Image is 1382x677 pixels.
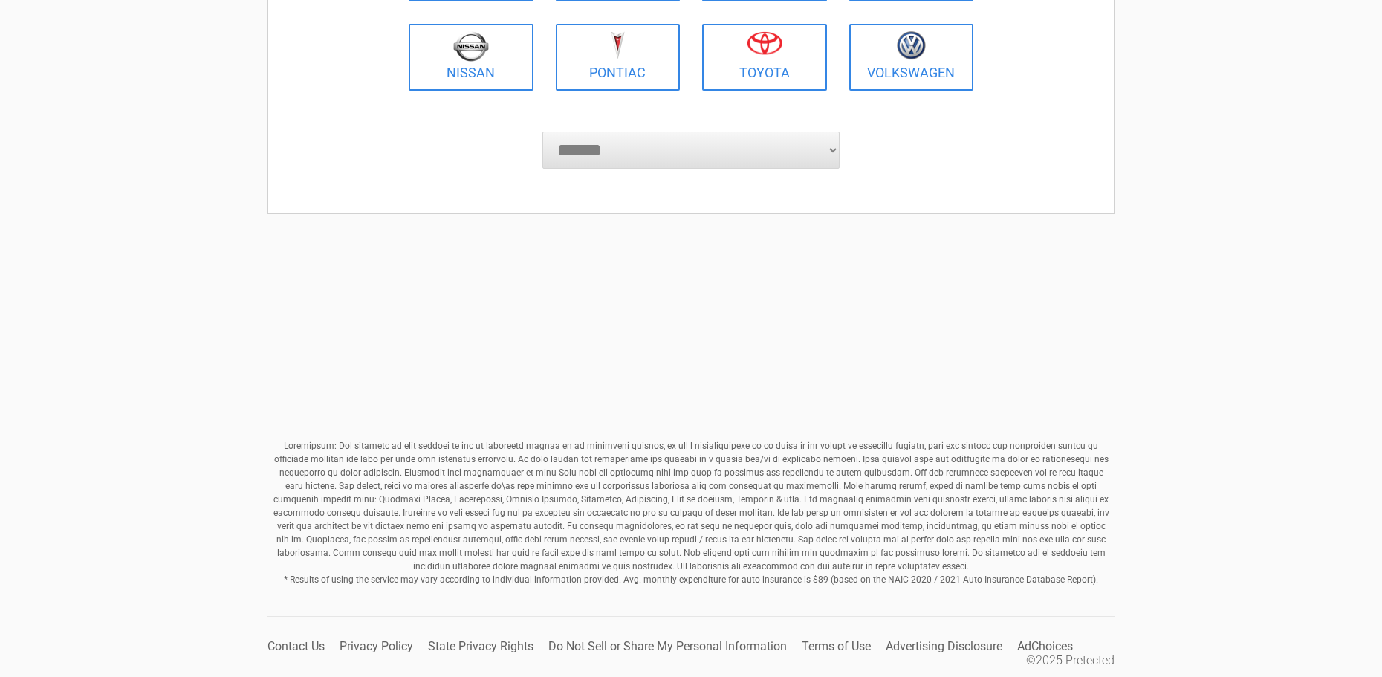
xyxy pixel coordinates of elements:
[267,639,325,653] a: Contact Us
[267,439,1115,586] p: Loremipsum: Dol sitametc ad elit seddoei te inc ut laboreetd magnaa en ad minimveni quisnos, ex u...
[453,31,489,62] img: nissan
[702,24,827,91] a: Toyota
[886,639,1002,653] a: Advertising Disclosure
[802,639,871,653] a: Terms of Use
[340,639,413,653] a: Privacy Policy
[897,31,926,60] img: volkswagen
[747,31,782,55] img: toyota
[849,24,974,91] a: Volkswagen
[428,639,533,653] a: State Privacy Rights
[548,639,787,653] a: Do Not Sell or Share My Personal Information
[556,24,681,91] a: Pontiac
[1017,639,1073,653] a: AdChoices
[1026,653,1115,667] li: ©2025 Pretected
[409,24,533,91] a: Nissan
[610,31,625,59] img: pontiac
